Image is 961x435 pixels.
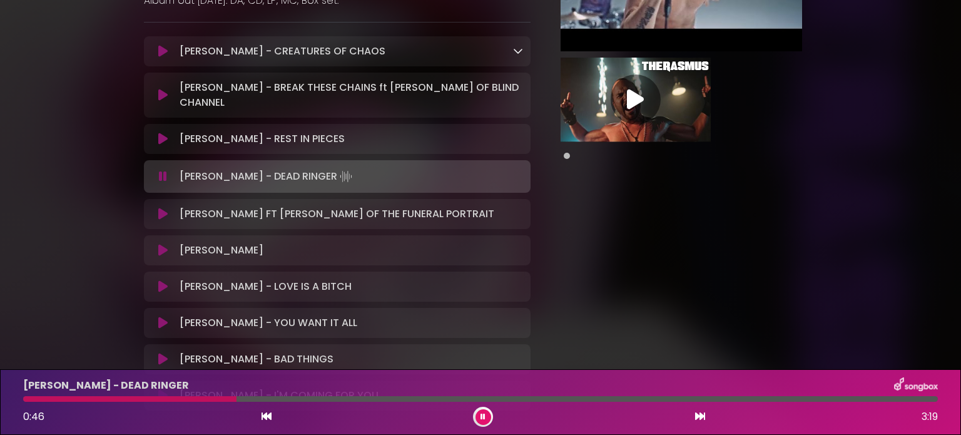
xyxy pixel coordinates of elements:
span: 0:46 [23,409,44,424]
p: [PERSON_NAME] - YOU WANT IT ALL [180,315,357,330]
img: Video Thumbnail [561,58,711,142]
p: [PERSON_NAME] - DEAD RINGER [180,168,355,185]
p: [PERSON_NAME] FT [PERSON_NAME] OF THE FUNERAL PORTRAIT [180,207,494,222]
p: [PERSON_NAME] - REST IN PIECES [180,131,345,146]
p: [PERSON_NAME] - CREATURES OF CHAOS [180,44,385,59]
p: [PERSON_NAME] - LOVE IS A BITCH [180,279,352,294]
img: songbox-logo-white.png [894,377,938,394]
span: 3:19 [922,409,938,424]
p: [PERSON_NAME] [180,243,263,258]
p: [PERSON_NAME] - BAD THINGS [180,352,333,367]
img: waveform4.gif [337,168,355,185]
p: [PERSON_NAME] - BREAK THESE CHAINS ft [PERSON_NAME] OF BLIND CHANNEL [180,80,522,110]
p: [PERSON_NAME] - DEAD RINGER [23,378,189,393]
